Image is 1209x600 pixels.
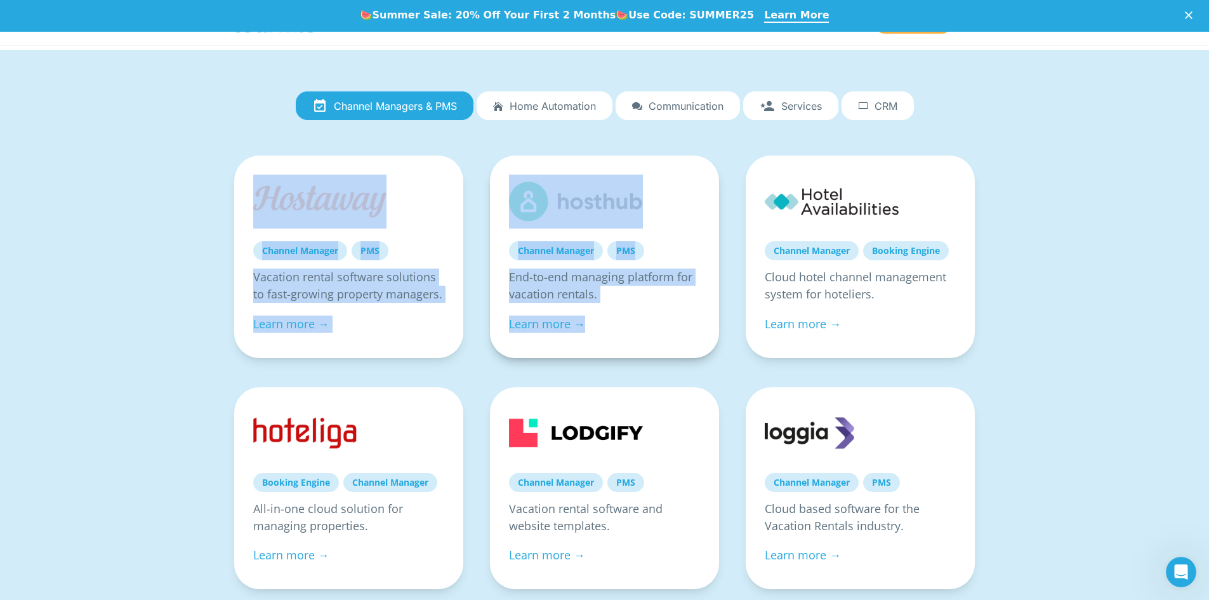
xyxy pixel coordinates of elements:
span: Services [781,100,822,112]
a: Channel Manager [343,473,437,492]
div: 🍉 🍉 [360,9,755,22]
span: Channel Managers & PMS [334,100,457,112]
a: Channel Manager [765,473,859,492]
a: Learn more → [253,316,329,331]
div: Close [1185,11,1198,19]
span: CRM [875,100,897,112]
a: Booking Engine [863,241,949,260]
p: Vacation rental software solutions to fast-growing property managers. [253,269,444,303]
p: Cloud hotel channel management system for hoteliers. [765,269,956,303]
a: Learn more → [765,316,841,331]
iframe: Intercom live chat [1166,557,1196,587]
a: Services [743,91,838,121]
a: Channel Manager [253,241,347,260]
b: Use Code: SUMMER25 [628,9,754,21]
a: Home automation [477,91,612,121]
a: CRM [842,91,914,121]
a: Learn more → [765,547,841,563]
a: PMS [863,473,900,492]
span: Home automation [510,100,596,112]
a: PMS [352,241,388,260]
a: Learn more → [253,547,329,563]
p: Vacation rental software and website templates. [509,500,700,535]
a: Booking Engine [253,473,339,492]
span: Communication [649,100,723,112]
a: Channel Manager [509,241,603,260]
a: PMS [607,241,644,260]
p: End-to-end managing platform for vacation rentals. [509,269,700,303]
a: Communication [616,91,740,121]
a: Learn More [764,9,829,23]
a: Channel Managers & PMS [296,91,473,121]
a: PMS [607,473,644,492]
a: Channel Manager [765,241,859,260]
b: Summer Sale: 20% Off Your First 2 Months [373,9,616,21]
a: Channel Manager [509,473,603,492]
p: Cloud based software for the Vacation Rentals industry. [765,500,956,535]
a: Learn more → [509,316,585,331]
a: Learn more → [509,547,585,563]
p: All-in-one cloud solution for managing properties. [253,500,444,535]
